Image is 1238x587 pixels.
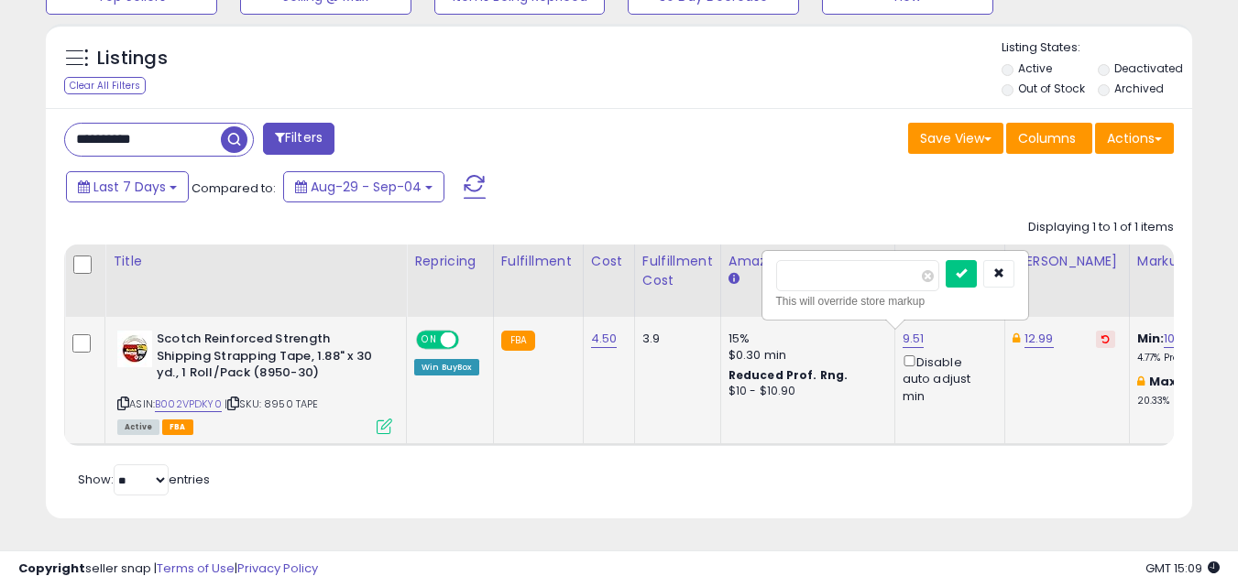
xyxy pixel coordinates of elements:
[97,46,168,71] h5: Listings
[501,331,535,351] small: FBA
[192,179,276,197] span: Compared to:
[414,252,486,271] div: Repricing
[1149,373,1181,390] b: Max:
[113,252,399,271] div: Title
[263,123,334,155] button: Filters
[93,178,166,196] span: Last 7 Days
[1137,375,1145,387] i: This overrides the store level max markup for this listing
[1006,123,1092,154] button: Columns
[591,330,618,348] a: 4.50
[18,560,318,578] div: seller snap | |
[591,252,627,271] div: Cost
[1164,330,1193,348] a: 10.08
[1114,60,1183,76] label: Deactivated
[157,560,235,577] a: Terms of Use
[776,292,1014,310] div: This will override store markup
[501,252,575,271] div: Fulfillment
[117,419,159,435] span: All listings currently available for purchase on Amazon
[642,252,713,290] div: Fulfillment Cost
[903,352,991,405] div: Disable auto adjust min
[456,332,486,348] span: OFF
[729,367,849,383] b: Reduced Prof. Rng.
[1013,252,1122,271] div: [PERSON_NAME]
[117,331,152,367] img: 41X2lPLkbrL._SL40_.jpg
[729,271,740,288] small: Amazon Fees.
[1002,39,1192,57] p: Listing States:
[162,419,193,435] span: FBA
[1018,129,1076,147] span: Columns
[1145,560,1220,577] span: 2025-09-12 15:09 GMT
[418,332,441,348] span: ON
[908,123,1003,154] button: Save View
[1018,81,1085,96] label: Out of Stock
[283,171,444,202] button: Aug-29 - Sep-04
[155,397,222,412] a: B002VPDKY0
[78,471,210,488] span: Show: entries
[1018,60,1052,76] label: Active
[66,171,189,202] button: Last 7 Days
[225,397,319,411] span: | SKU: 8950 TAPE
[1024,330,1054,348] a: 12.99
[1114,81,1164,96] label: Archived
[1095,123,1174,154] button: Actions
[642,331,707,347] div: 3.9
[903,330,925,348] a: 9.51
[311,178,422,196] span: Aug-29 - Sep-04
[157,331,379,386] b: Scotch Reinforced Strength Shipping Strapping Tape, 1.88" x 30 yd., 1 Roll/Pack (8950-30)
[729,252,887,271] div: Amazon Fees
[1137,330,1165,347] b: Min:
[729,347,881,364] div: $0.30 min
[1028,219,1174,236] div: Displaying 1 to 1 of 1 items
[729,384,881,399] div: $10 - $10.90
[18,560,85,577] strong: Copyright
[237,560,318,577] a: Privacy Policy
[414,359,479,375] div: Win BuyBox
[729,331,881,347] div: 15%
[64,77,146,94] div: Clear All Filters
[117,331,392,432] div: ASIN:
